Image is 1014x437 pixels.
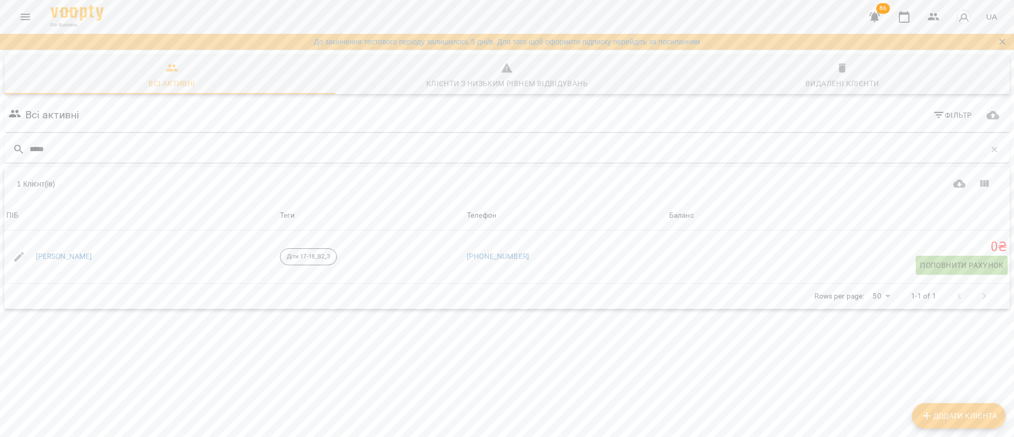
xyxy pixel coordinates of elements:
[972,171,997,197] button: Показати колонки
[982,7,1001,26] button: UA
[51,5,104,21] img: Voopty Logo
[956,10,971,24] img: avatar_s.png
[314,36,700,47] a: До закінчення тестового періоду залишилось 5 дні/в. Для того щоб оформити підписку перейдіть за п...
[986,11,997,22] span: UA
[6,209,18,222] div: Sort
[669,209,1008,222] span: Баланс
[17,179,501,189] div: 1 Клієнт(ів)
[4,167,1010,201] div: Table Toolbar
[280,209,463,222] div: Теги
[36,252,92,262] a: [PERSON_NAME]
[280,248,337,265] div: Діти 17-18_B2_3
[911,291,936,302] p: 1-1 of 1
[669,209,694,222] div: Баланс
[876,3,890,14] span: 86
[287,253,331,262] p: Діти 17-18_B2_3
[805,77,879,90] div: Видалені клієнти
[669,239,1008,255] h5: 0 ₴
[928,106,977,125] button: Фільтр
[148,77,195,90] div: Всі активні
[6,209,18,222] div: ПІБ
[467,209,496,222] div: Телефон
[868,289,894,304] div: 50
[6,209,276,222] span: ПІБ
[916,256,1008,275] button: Поповнити рахунок
[13,4,38,30] button: Menu
[467,209,496,222] div: Sort
[25,107,80,123] h6: Всі активні
[51,22,104,29] span: For Business
[995,34,1010,49] button: Закрити сповіщення
[920,259,1003,272] span: Поповнити рахунок
[669,209,694,222] div: Sort
[426,77,588,90] div: Клієнти з низьким рівнем відвідувань
[467,252,529,261] a: [PHONE_NUMBER]
[933,109,972,122] span: Фільтр
[467,209,665,222] span: Телефон
[814,291,864,302] p: Rows per page:
[947,171,972,197] button: Завантажити CSV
